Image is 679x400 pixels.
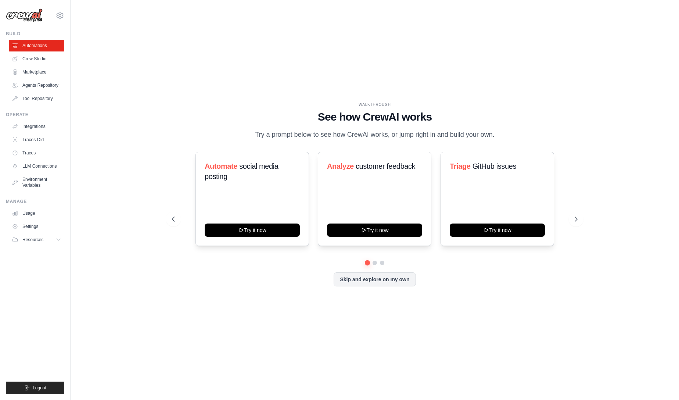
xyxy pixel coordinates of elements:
[9,53,64,65] a: Crew Studio
[9,79,64,91] a: Agents Repository
[356,162,415,170] span: customer feedback
[9,207,64,219] a: Usage
[9,160,64,172] a: LLM Connections
[334,272,416,286] button: Skip and explore on my own
[9,147,64,159] a: Traces
[205,162,237,170] span: Automate
[6,31,64,37] div: Build
[6,112,64,118] div: Operate
[9,134,64,146] a: Traces Old
[327,224,422,237] button: Try it now
[450,224,545,237] button: Try it now
[9,40,64,51] a: Automations
[9,221,64,232] a: Settings
[9,93,64,104] a: Tool Repository
[22,237,43,243] span: Resources
[9,234,64,246] button: Resources
[450,162,471,170] span: Triage
[6,8,43,22] img: Logo
[6,382,64,394] button: Logout
[9,121,64,132] a: Integrations
[472,162,516,170] span: GitHub issues
[172,110,578,124] h1: See how CrewAI works
[205,162,279,181] span: social media posting
[205,224,300,237] button: Try it now
[9,66,64,78] a: Marketplace
[6,199,64,204] div: Manage
[172,102,578,107] div: WALKTHROUGH
[33,385,46,391] span: Logout
[251,129,498,140] p: Try a prompt below to see how CrewAI works, or jump right in and build your own.
[327,162,354,170] span: Analyze
[9,174,64,191] a: Environment Variables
